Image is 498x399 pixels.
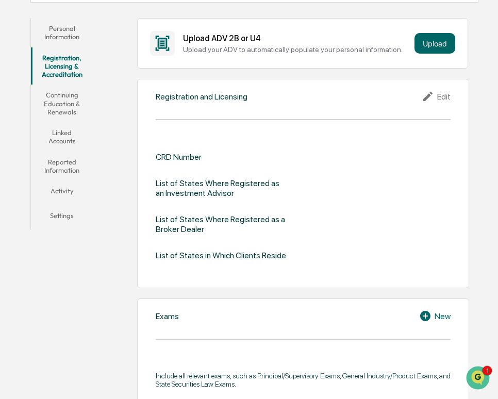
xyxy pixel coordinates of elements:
[156,178,288,198] div: List of States Where Registered as an Investment Advisor
[10,231,19,240] div: 🔎
[21,211,67,221] span: Preclearance
[31,85,93,122] button: Continuing Education & Renewals
[419,310,451,322] div: New
[31,205,93,230] button: Settings
[422,90,451,103] div: Edit
[156,372,451,388] div: Include all relevant exams, such as Principal/Supervisory Exams, General Industry/Product Exams, ...
[32,168,84,176] span: [PERSON_NAME]
[414,33,455,54] button: Upload
[46,89,142,97] div: We're available if you need us!
[31,47,93,85] button: Registration, Licensing & Accreditation
[10,130,27,147] img: Jack Rasmussen
[46,79,169,89] div: Start new chat
[91,140,112,148] span: [DATE]
[10,158,27,175] img: Cece Ferraez
[75,212,83,220] div: 🗄️
[175,82,188,94] button: Start new chat
[21,230,65,241] span: Data Lookup
[183,45,410,54] div: Upload your ADV to automatically populate your personal information.
[160,112,188,125] button: See all
[71,207,132,225] a: 🗄️Attestations
[86,168,89,176] span: •
[31,122,93,152] button: Linked Accounts
[183,34,410,43] div: Upload ADV 2B or U4
[10,212,19,220] div: 🖐️
[156,214,288,234] div: List of States Where Registered as a Broker Dealer
[156,251,286,260] div: List of States in Which Clients Reside
[31,152,93,181] button: Reported Information
[156,311,179,321] div: Exams
[6,226,69,245] a: 🔎Data Lookup
[156,152,202,162] div: CRD Number
[31,18,93,230] div: secondary tabs example
[21,141,29,149] img: 1746055101610-c473b297-6a78-478c-a979-82029cc54cd1
[73,255,125,263] a: Powered byPylon
[465,365,493,393] iframe: Open customer support
[10,114,69,123] div: Past conversations
[103,256,125,263] span: Pylon
[6,207,71,225] a: 🖐️Preclearance
[10,79,29,97] img: 1746055101610-c473b297-6a78-478c-a979-82029cc54cd1
[22,79,40,97] img: 8933085812038_c878075ebb4cc5468115_72.jpg
[156,92,247,102] div: Registration and Licensing
[31,180,93,205] button: Activity
[31,18,93,47] button: Personal Information
[91,168,112,176] span: [DATE]
[10,22,188,38] p: How can we help?
[85,211,128,221] span: Attestations
[86,140,89,148] span: •
[32,140,84,148] span: [PERSON_NAME]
